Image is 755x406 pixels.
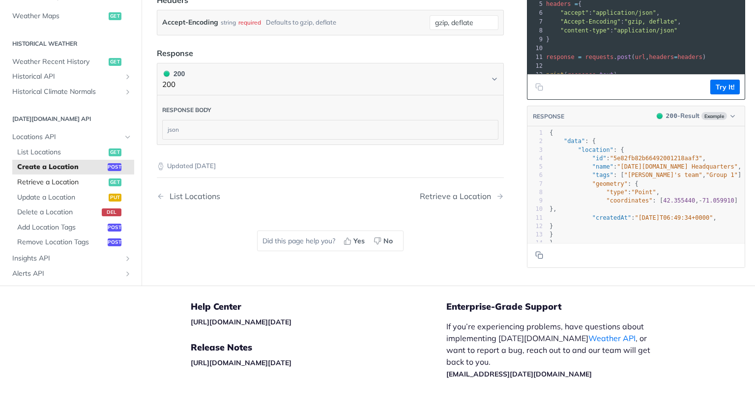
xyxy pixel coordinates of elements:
div: 10 [527,205,543,213]
button: Yes [340,233,370,248]
span: : , [546,9,660,16]
span: 71.059910 [702,197,734,204]
span: : [546,27,677,34]
a: Insights APIShow subpages for Insights API [7,251,134,266]
div: - Result [666,111,699,121]
span: Update a Location [17,193,106,203]
span: "data" [564,138,585,145]
span: "content-type" [560,27,610,34]
span: "Group 1" [706,172,738,178]
span: ( . ) [546,71,617,78]
span: url [635,54,646,60]
span: get [109,148,121,156]
span: "geometry" [592,180,628,187]
span: } [550,223,553,230]
span: : { [550,180,639,187]
span: : , [546,18,681,25]
span: "id" [592,155,607,162]
span: Yes [353,236,365,246]
div: 14 [527,239,543,247]
nav: Pagination Controls [157,182,504,211]
span: "[DATE]T06:49:34+0000" [635,214,713,221]
span: "Accept-Encoding" [560,18,621,25]
a: Weather API [588,333,636,343]
a: Weather Mapsget [7,9,134,24]
span: : [ , ] [550,197,738,204]
div: 200 [162,68,185,79]
span: response [546,54,575,60]
a: Retrieve a Locationget [12,175,134,190]
span: "type" [607,189,628,196]
button: Copy to clipboard [532,80,546,94]
p: 200 [162,79,185,90]
span: Delete a Location [17,207,99,217]
span: "location" [578,146,613,153]
span: : { [550,138,596,145]
button: 200200-ResultExample [652,111,740,121]
a: Next Page: Retrieve a Location [420,192,504,201]
span: = [578,54,581,60]
div: 11 [527,214,543,222]
span: "createdAt" [592,214,631,221]
span: "application/json" [613,27,677,34]
div: 13 [527,70,544,79]
a: Historical APIShow subpages for Historical API [7,69,134,84]
div: 6 [527,8,544,17]
button: Show subpages for Events API [124,285,132,292]
h5: Help Center [191,301,446,313]
div: 10 [527,44,544,53]
span: Historical Climate Normals [12,87,121,97]
span: { [546,0,581,7]
div: Defaults to gzip, deflate [266,15,336,29]
div: 12 [527,61,544,70]
a: [URL][DOMAIN_NAME][DATE] [191,318,291,326]
span: "Point" [631,189,656,196]
svg: Chevron [491,75,498,83]
span: : [ , ] [550,172,741,178]
div: required [238,15,261,29]
span: 42.355440 [663,197,695,204]
div: 9 [527,35,544,44]
span: 200 [164,71,170,77]
a: Events APIShow subpages for Events API [7,281,134,296]
div: 200 200200 [157,95,504,145]
button: Copy to clipboard [532,248,546,262]
span: "accept" [560,9,589,16]
button: No [370,233,398,248]
button: Try It! [710,80,740,94]
div: List Locations [165,192,220,201]
a: [URL][DOMAIN_NAME][DATE] [191,358,291,367]
div: 4 [527,154,543,163]
button: Show subpages for Alerts API [124,270,132,278]
span: post [108,224,121,232]
span: Remove Location Tags [17,237,105,247]
h2: [DATE][DOMAIN_NAME] API [7,115,134,123]
span: : , [550,155,706,162]
button: RESPONSE [532,112,565,121]
span: No [383,236,393,246]
h2: Historical Weather [7,39,134,48]
div: 8 [527,26,544,35]
div: json [163,120,498,139]
div: 11 [527,53,544,61]
a: Historical Climate NormalsShow subpages for Historical Climate Normals [7,85,134,99]
div: 5 [527,163,543,171]
div: 7 [527,180,543,188]
div: Retrieve a Location [420,192,496,201]
span: Historical API [12,72,121,82]
a: Delete a Locationdel [12,205,134,220]
span: Retrieve a Location [17,177,106,187]
div: Did this page help you? [257,231,404,251]
h5: Enterprise-Grade Support [446,301,676,313]
span: "tags" [592,172,613,178]
span: = [674,54,677,60]
span: post [617,54,632,60]
span: Events API [12,284,121,293]
span: : { [550,146,624,153]
span: "[PERSON_NAME]'s team" [624,172,702,178]
span: get [109,58,121,66]
span: "gzip, deflate" [624,18,677,25]
span: Locations API [12,132,121,142]
span: text [599,71,613,78]
span: "5e82fb82b66492001218aaf3" [610,155,702,162]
